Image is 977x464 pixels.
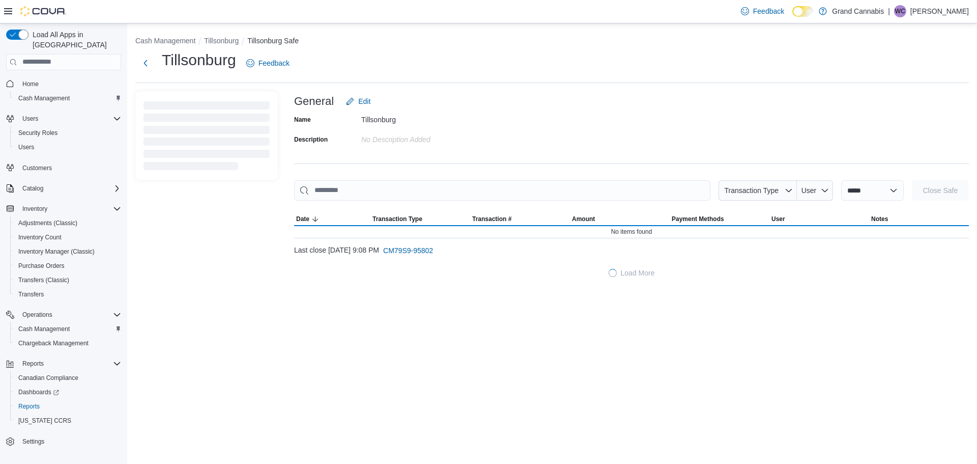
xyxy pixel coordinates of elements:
[22,438,44,446] span: Settings
[18,309,121,321] span: Operations
[372,215,422,223] span: Transaction Type
[792,6,814,17] input: Dark Mode
[10,91,125,105] button: Cash Management
[14,274,73,286] a: Transfers (Classic)
[22,205,47,213] span: Inventory
[14,337,121,349] span: Chargeback Management
[361,131,498,144] div: No Description added
[18,374,78,382] span: Canadian Compliance
[753,6,784,16] span: Feedback
[18,113,121,125] span: Users
[10,244,125,259] button: Inventory Manager (Classic)
[18,276,69,284] span: Transfers (Classic)
[472,215,511,223] span: Transaction #
[18,358,121,370] span: Reports
[888,5,890,17] p: |
[342,91,375,112] button: Edit
[10,385,125,399] a: Dashboards
[14,415,121,427] span: Washington CCRS
[10,126,125,140] button: Security Roles
[28,30,121,50] span: Load All Apps in [GEOGRAPHIC_DATA]
[2,112,125,126] button: Users
[14,127,121,139] span: Security Roles
[18,94,70,102] span: Cash Management
[14,141,121,153] span: Users
[18,161,121,174] span: Customers
[294,213,370,225] button: Date
[10,230,125,244] button: Inventory Count
[10,273,125,287] button: Transfers (Classic)
[771,215,785,223] span: User
[14,386,63,398] a: Dashboards
[296,215,309,223] span: Date
[895,5,905,17] span: WC
[258,58,290,68] span: Feedback
[2,181,125,196] button: Catalog
[135,36,969,48] nav: An example of EuiBreadcrumbs
[18,219,77,227] span: Adjustments (Classic)
[719,180,797,201] button: Transaction Type
[797,180,833,201] button: User
[242,53,294,73] a: Feedback
[14,92,121,104] span: Cash Management
[18,162,56,174] a: Customers
[18,233,62,241] span: Inventory Count
[358,96,370,106] span: Edit
[14,217,81,229] a: Adjustments (Classic)
[14,288,48,301] a: Transfers
[724,186,779,195] span: Transaction Type
[18,182,121,195] span: Catalog
[18,290,44,298] span: Transfers
[10,414,125,428] button: [US_STATE] CCRS
[2,202,125,216] button: Inventory
[14,323,121,335] span: Cash Management
[14,217,121,229] span: Adjustments (Classic)
[14,141,38,153] a: Users
[769,213,869,225] button: User
[383,245,433,256] span: CM79S9-95802
[10,259,125,273] button: Purchase Orders
[801,186,817,195] span: User
[14,337,93,349] a: Chargeback Management
[20,6,66,16] img: Cova
[379,240,437,261] button: CM79S9-95802
[18,203,51,215] button: Inventory
[18,262,65,270] span: Purchase Orders
[18,77,121,90] span: Home
[14,260,69,272] a: Purchase Orders
[22,360,44,368] span: Reports
[18,248,95,256] span: Inventory Manager (Classic)
[2,434,125,449] button: Settings
[10,287,125,302] button: Transfers
[14,231,121,243] span: Inventory Count
[294,116,311,124] label: Name
[294,135,328,144] label: Description
[14,372,82,384] a: Canadian Compliance
[18,435,121,448] span: Settings
[10,140,125,154] button: Users
[14,323,74,335] a: Cash Management
[18,325,70,333] span: Cash Management
[14,415,75,427] a: [US_STATE] CCRS
[18,339,89,347] span: Chargeback Management
[14,400,44,413] a: Reports
[18,417,71,425] span: [US_STATE] CCRS
[611,228,652,236] span: No items found
[18,182,47,195] button: Catalog
[10,336,125,350] button: Chargeback Management
[894,5,906,17] div: Wilda Carrier
[14,92,74,104] a: Cash Management
[18,129,58,137] span: Security Roles
[912,180,969,201] button: Close Safe
[135,37,195,45] button: Cash Management
[135,53,156,73] button: Next
[18,435,48,448] a: Settings
[18,113,42,125] button: Users
[10,399,125,414] button: Reports
[14,245,121,258] span: Inventory Manager (Classic)
[14,372,121,384] span: Canadian Compliance
[22,311,52,319] span: Operations
[869,213,969,225] button: Notes
[14,386,121,398] span: Dashboards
